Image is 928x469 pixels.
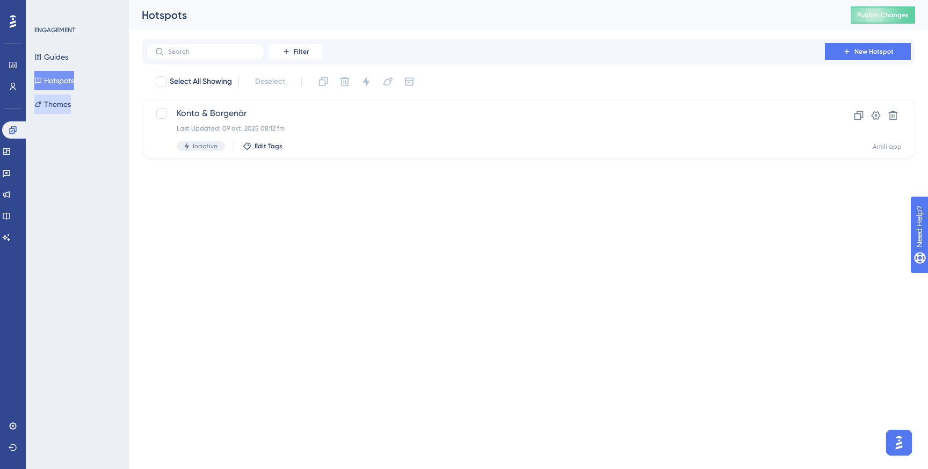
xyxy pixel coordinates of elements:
div: Hotspots [142,8,824,23]
button: New Hotspot [825,43,911,60]
span: Select All Showing [170,75,232,88]
span: Konto & Borgenär [177,107,794,120]
button: Deselect [245,72,295,91]
span: New Hotspot [854,47,894,56]
button: Edit Tags [243,142,282,150]
span: Edit Tags [255,142,282,150]
span: Deselect [255,75,285,88]
span: Filter [294,47,309,56]
div: Amili app [873,142,902,151]
span: Inactive [193,142,218,150]
div: ENGAGEMENT [34,26,75,34]
iframe: UserGuiding AI Assistant Launcher [883,427,915,459]
button: Filter [269,43,322,60]
button: Publish Changes [851,6,915,24]
input: Search [168,48,255,55]
button: Themes [34,95,71,114]
div: Last Updated: 09 okt. 2025 08:12 fm [177,124,794,133]
button: Hotspots [34,71,74,90]
span: Publish Changes [857,11,909,19]
span: Need Help? [25,3,67,16]
button: Guides [34,47,68,67]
